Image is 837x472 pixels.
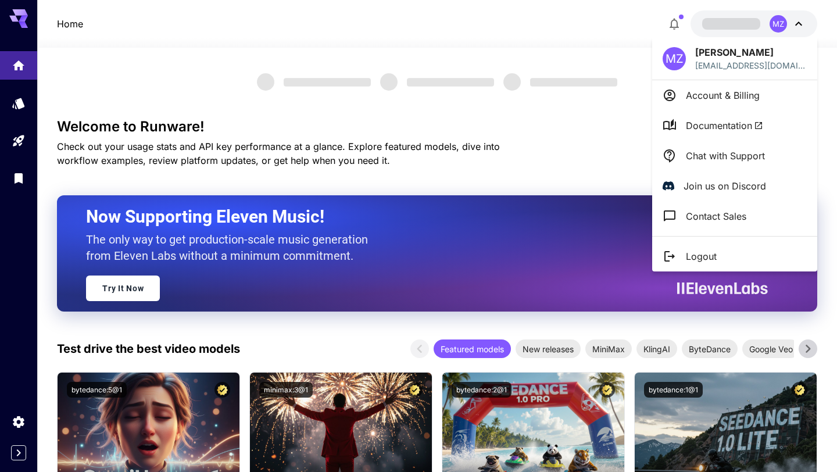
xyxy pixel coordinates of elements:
[684,179,766,193] p: Join us on Discord
[686,209,746,223] p: Contact Sales
[695,45,807,59] p: [PERSON_NAME]
[686,249,717,263] p: Logout
[663,47,686,70] div: MZ
[695,59,807,71] div: maxzeinmail@gmail.com
[695,59,807,71] p: [EMAIL_ADDRESS][DOMAIN_NAME]
[686,119,763,133] span: Documentation
[686,88,760,102] p: Account & Billing
[686,149,765,163] p: Chat with Support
